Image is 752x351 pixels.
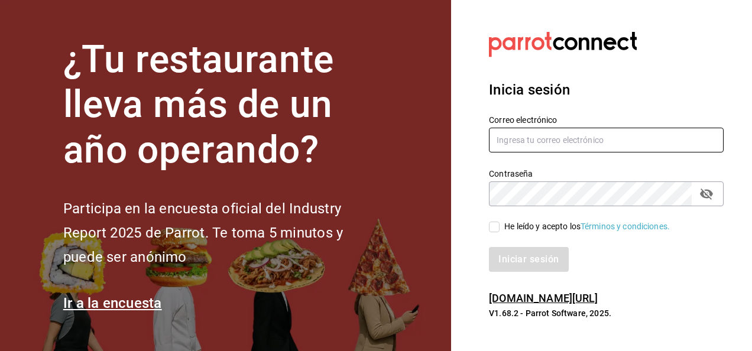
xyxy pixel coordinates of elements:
label: Correo electrónico [489,115,724,123]
a: Términos y condiciones. [581,222,670,231]
input: Ingresa tu correo electrónico [489,128,724,152]
h1: ¿Tu restaurante lleva más de un año operando? [63,37,383,173]
p: V1.68.2 - Parrot Software, 2025. [489,307,724,319]
button: passwordField [696,184,717,204]
h2: Participa en la encuesta oficial del Industry Report 2025 de Parrot. Te toma 5 minutos y puede se... [63,197,383,269]
a: Ir a la encuesta [63,295,162,311]
a: [DOMAIN_NAME][URL] [489,292,598,304]
label: Contraseña [489,169,724,177]
h3: Inicia sesión [489,79,724,100]
div: He leído y acepto los [504,220,670,233]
